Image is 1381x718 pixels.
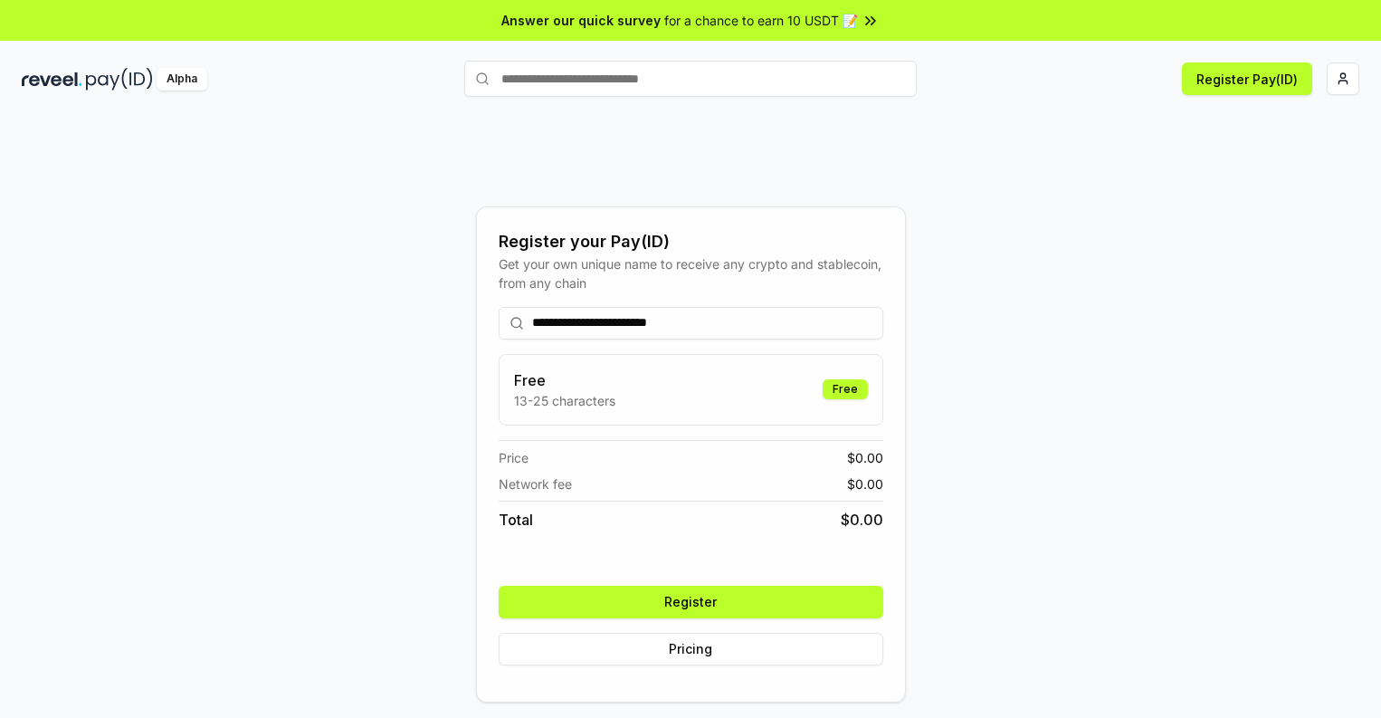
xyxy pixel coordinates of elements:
[157,68,207,91] div: Alpha
[499,633,883,665] button: Pricing
[664,11,858,30] span: for a chance to earn 10 USDT 📝
[823,379,868,399] div: Free
[499,254,883,292] div: Get your own unique name to receive any crypto and stablecoin, from any chain
[847,448,883,467] span: $ 0.00
[501,11,661,30] span: Answer our quick survey
[514,369,615,391] h3: Free
[847,474,883,493] span: $ 0.00
[499,448,529,467] span: Price
[499,229,883,254] div: Register your Pay(ID)
[1182,62,1312,95] button: Register Pay(ID)
[499,586,883,618] button: Register
[86,68,153,91] img: pay_id
[22,68,82,91] img: reveel_dark
[499,474,572,493] span: Network fee
[514,391,615,410] p: 13-25 characters
[499,509,533,531] span: Total
[841,509,883,531] span: $ 0.00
